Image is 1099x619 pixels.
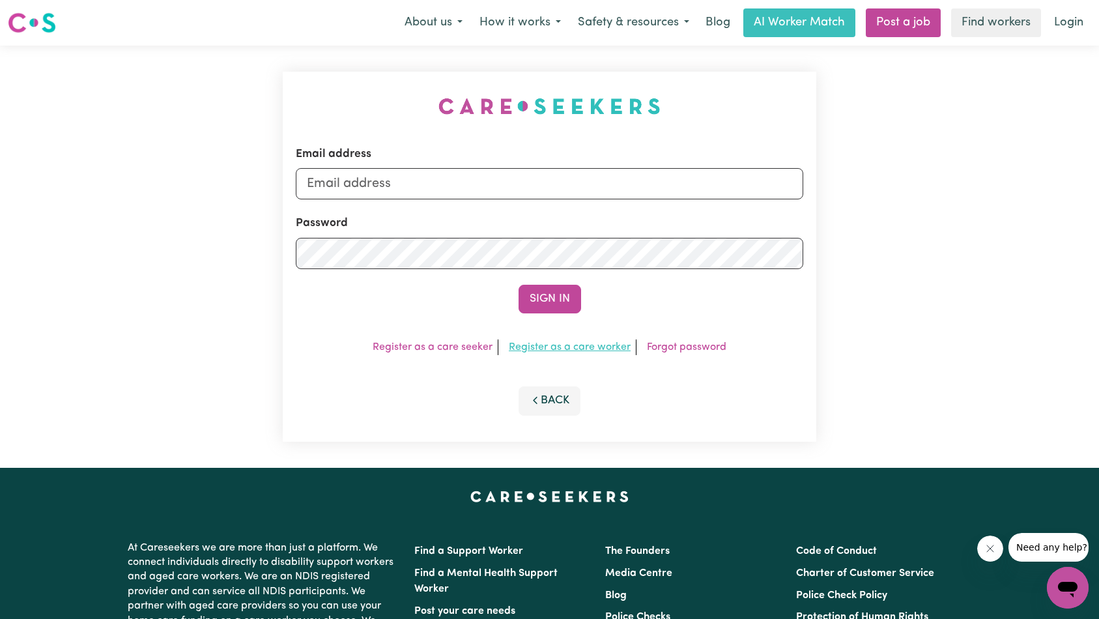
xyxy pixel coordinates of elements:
label: Email address [296,146,371,163]
a: Police Check Policy [796,590,887,601]
a: Post a job [866,8,941,37]
iframe: Button to launch messaging window [1047,567,1089,609]
img: Careseekers logo [8,11,56,35]
a: Blog [698,8,738,37]
a: Media Centre [605,568,672,579]
input: Email address [296,168,804,199]
a: Login [1046,8,1091,37]
a: Find a Mental Health Support Worker [414,568,558,594]
button: How it works [471,9,569,36]
a: Register as a care seeker [373,342,492,353]
a: Code of Conduct [796,546,877,556]
a: Find a Support Worker [414,546,523,556]
a: Register as a care worker [509,342,631,353]
a: The Founders [605,546,670,556]
iframe: Message from company [1008,533,1089,562]
iframe: Close message [977,536,1003,562]
button: About us [396,9,471,36]
a: AI Worker Match [743,8,855,37]
button: Safety & resources [569,9,698,36]
a: Careseekers logo [8,8,56,38]
a: Post your care needs [414,606,515,616]
label: Password [296,215,348,232]
button: Back [519,386,581,415]
a: Find workers [951,8,1041,37]
a: Forgot password [647,342,726,353]
button: Sign In [519,285,581,313]
a: Careseekers home page [470,491,629,502]
a: Charter of Customer Service [796,568,934,579]
a: Blog [605,590,627,601]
